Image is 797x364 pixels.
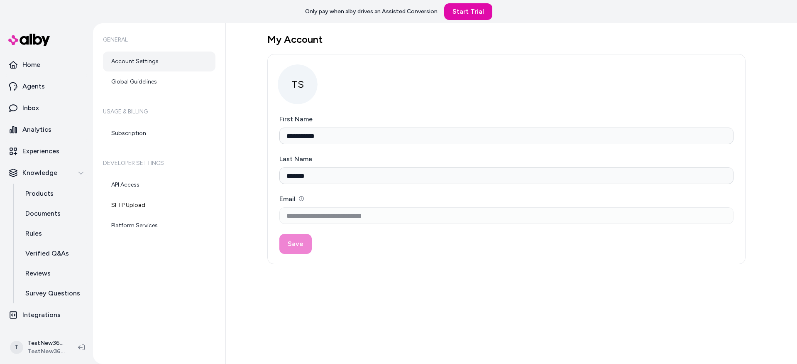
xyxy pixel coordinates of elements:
a: API Access [103,175,215,195]
p: Agents [22,81,45,91]
button: Email [299,196,304,201]
p: Inbox [22,103,39,113]
p: Integrations [22,310,61,320]
button: TTestNew3654 ShopifyTestNew3654 [5,334,71,361]
a: SFTP Upload [103,195,215,215]
a: Platform Services [103,216,215,236]
p: Analytics [22,125,51,135]
p: Knowledge [22,168,57,178]
span: TestNew3654 [27,347,65,356]
a: Home [3,55,90,75]
h1: My Account [267,33,746,46]
h6: General [103,28,215,52]
a: Subscription [103,123,215,143]
a: Experiences [3,141,90,161]
label: Email [279,195,304,203]
label: Last Name [279,155,312,163]
a: Documents [17,204,90,224]
p: Verified Q&As [25,248,69,258]
p: Home [22,60,40,70]
a: Account Settings [103,52,215,71]
p: Survey Questions [25,288,80,298]
a: Products [17,184,90,204]
a: Start Trial [444,3,492,20]
span: T [10,341,23,354]
a: Integrations [3,305,90,325]
a: Survey Questions [17,283,90,303]
a: Rules [17,224,90,243]
p: Documents [25,209,61,219]
p: Reviews [25,268,51,278]
a: Analytics [3,120,90,140]
span: TS [278,64,318,104]
button: Knowledge [3,163,90,183]
h6: Developer Settings [103,152,215,175]
p: Experiences [22,146,59,156]
h6: Usage & Billing [103,100,215,123]
label: First Name [279,115,313,123]
a: Agents [3,76,90,96]
a: Verified Q&As [17,243,90,263]
p: Rules [25,229,42,239]
a: Global Guidelines [103,72,215,92]
p: Products [25,189,54,199]
p: Only pay when alby drives an Assisted Conversion [305,7,438,16]
img: alby Logo [8,34,50,46]
a: Reviews [17,263,90,283]
a: Inbox [3,98,90,118]
p: TestNew3654 Shopify [27,339,65,347]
